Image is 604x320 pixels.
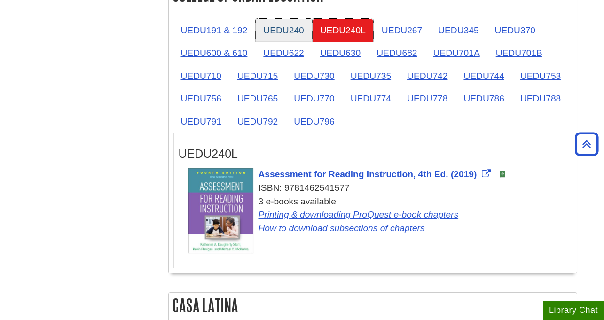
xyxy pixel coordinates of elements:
a: Back to Top [572,138,602,150]
a: UEDU622 [256,41,311,64]
a: UEDU788 [513,87,568,110]
a: UEDU701A [426,41,487,64]
a: UEDU735 [343,64,399,87]
div: ISBN: 9781462541577 [188,181,567,195]
div: 3 e-books available [188,195,567,235]
a: UEDU240 [256,19,311,42]
a: UEDU770 [286,87,342,110]
a: Link opens in new window [259,210,459,219]
a: UEDU792 [230,110,285,133]
a: Link opens in new window [259,223,425,233]
a: UEDU753 [513,64,568,87]
a: UEDU600 & 610 [173,41,255,64]
a: UEDU240L [313,19,373,42]
a: UEDU710 [173,64,229,87]
a: UEDU730 [286,64,342,87]
a: UEDU267 [374,19,430,42]
a: UEDU791 [173,110,229,133]
a: UEDU778 [400,87,455,110]
a: UEDU742 [400,64,455,87]
a: UEDU756 [173,87,229,110]
button: Library Chat [543,301,604,320]
a: UEDU786 [456,87,511,110]
a: UEDU701B [488,41,550,64]
a: UEDU715 [230,64,285,87]
img: Cover Art [188,168,254,254]
a: Link opens in new window [259,169,493,179]
a: UEDU774 [343,87,399,110]
a: UEDU191 & 192 [173,19,255,42]
a: UEDU765 [230,87,285,110]
a: UEDU744 [456,64,511,87]
a: UEDU345 [431,19,486,42]
h3: UEDU240L [179,147,567,161]
a: UEDU370 [487,19,543,42]
img: e-Book [499,171,506,178]
a: UEDU682 [369,41,424,64]
a: UEDU630 [313,41,368,64]
span: Assessment for Reading Instruction, 4th Ed. (2019) [259,169,477,179]
a: UEDU796 [286,110,342,133]
h2: Casa Latina [169,293,577,318]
